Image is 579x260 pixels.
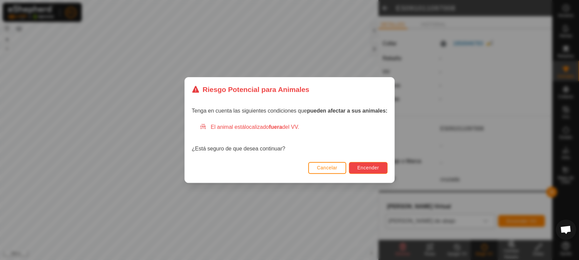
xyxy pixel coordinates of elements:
strong: fuera [269,124,282,130]
span: Encender [357,165,379,170]
div: Chat abierto [556,219,576,240]
strong: pueden afectar a sus animales: [307,108,387,114]
div: ¿Está seguro de que desea continuar? [192,123,387,153]
button: Encender [349,162,387,174]
span: Cancelar [317,165,337,170]
button: Cancelar [308,162,346,174]
span: Tenga en cuenta las siguientes condiciones que [192,108,387,114]
div: Riesgo Potencial para Animales [192,84,309,95]
div: El animal está [200,123,387,131]
span: localizado del VV. [245,124,299,130]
